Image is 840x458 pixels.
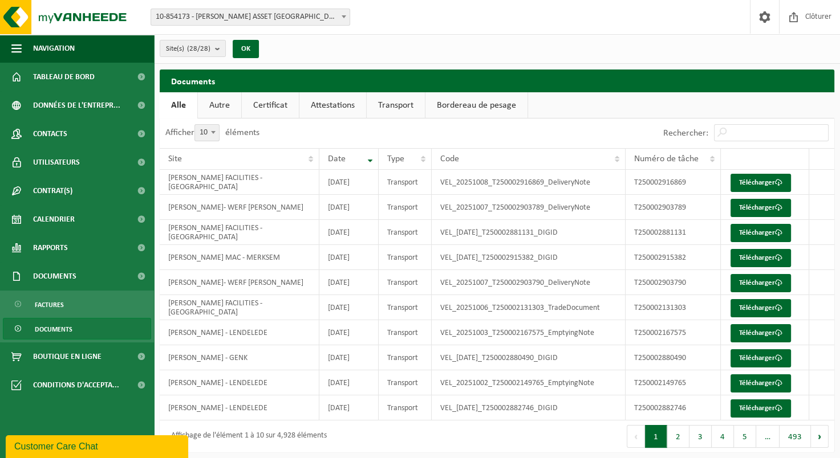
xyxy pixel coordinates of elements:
[319,345,379,370] td: [DATE]
[160,270,319,295] td: [PERSON_NAME]- WERF [PERSON_NAME]
[198,92,241,118] a: Autre
[634,154,699,163] span: Numéro de tâche
[3,293,151,315] a: Factures
[6,433,190,458] iframe: chat widget
[731,324,791,342] a: Télécharger
[160,195,319,220] td: [PERSON_NAME]- WERF [PERSON_NAME]
[160,345,319,370] td: [PERSON_NAME] - GENK
[379,245,432,270] td: Transport
[432,220,626,245] td: VEL_[DATE]_T250002881131_DIGID
[33,342,102,371] span: Boutique en ligne
[187,45,210,52] count: (28/28)
[367,92,425,118] a: Transport
[626,170,721,195] td: T250002916869
[328,154,346,163] span: Date
[151,9,350,26] span: 10-854173 - ELIA ASSET NV - BRUSSEL
[811,425,829,448] button: Next
[731,374,791,392] a: Télécharger
[319,220,379,245] td: [DATE]
[3,318,151,340] a: Documents
[432,170,626,195] td: VEL_20251008_T250002916869_DeliveryNote
[731,174,791,192] a: Télécharger
[731,249,791,267] a: Télécharger
[33,91,120,120] span: Données de l'entrepr...
[432,370,626,395] td: VEL_20251002_T250002149765_EmptyingNote
[626,345,721,370] td: T250002880490
[160,395,319,420] td: [PERSON_NAME] - LENDELEDE
[731,349,791,367] a: Télécharger
[379,320,432,345] td: Transport
[33,120,67,148] span: Contacts
[160,245,319,270] td: [PERSON_NAME] MAC - MERKSEM
[731,274,791,292] a: Télécharger
[712,425,734,448] button: 4
[379,345,432,370] td: Transport
[379,170,432,195] td: Transport
[319,270,379,295] td: [DATE]
[379,220,432,245] td: Transport
[33,148,80,177] span: Utilisateurs
[731,224,791,242] a: Télécharger
[667,425,689,448] button: 2
[319,245,379,270] td: [DATE]
[299,92,366,118] a: Attestations
[33,371,119,399] span: Conditions d'accepta...
[379,370,432,395] td: Transport
[165,128,259,137] label: Afficher éléments
[168,154,182,163] span: Site
[626,220,721,245] td: T250002881131
[734,425,756,448] button: 5
[160,92,197,118] a: Alle
[626,270,721,295] td: T250002903790
[33,34,75,63] span: Navigation
[319,395,379,420] td: [DATE]
[160,40,226,57] button: Site(s)(28/28)
[319,370,379,395] td: [DATE]
[379,395,432,420] td: Transport
[35,318,72,340] span: Documents
[432,345,626,370] td: VEL_[DATE]_T250002880490_DIGID
[33,177,72,205] span: Contrat(s)
[626,370,721,395] td: T250002149765
[33,262,76,291] span: Documents
[731,199,791,217] a: Télécharger
[387,154,404,163] span: Type
[663,129,708,138] label: Rechercher:
[233,40,259,58] button: OK
[160,170,319,195] td: [PERSON_NAME] FACILITIES - [GEOGRAPHIC_DATA]
[432,395,626,420] td: VEL_[DATE]_T250002882746_DIGID
[33,234,68,262] span: Rapports
[731,299,791,317] a: Télécharger
[166,40,210,58] span: Site(s)
[626,245,721,270] td: T250002915382
[242,92,299,118] a: Certificat
[160,320,319,345] td: [PERSON_NAME] - LENDELEDE
[626,320,721,345] td: T250002167575
[432,320,626,345] td: VEL_20251003_T250002167575_EmptyingNote
[195,125,219,141] span: 10
[432,295,626,320] td: VEL_20251006_T250002131303_TradeDocument
[33,63,95,91] span: Tableau de bord
[626,395,721,420] td: T250002882746
[319,195,379,220] td: [DATE]
[432,195,626,220] td: VEL_20251007_T250002903789_DeliveryNote
[319,170,379,195] td: [DATE]
[731,399,791,418] a: Télécharger
[151,9,350,25] span: 10-854173 - ELIA ASSET NV - BRUSSEL
[425,92,527,118] a: Bordereau de pesage
[689,425,712,448] button: 3
[33,205,75,234] span: Calendrier
[756,425,780,448] span: …
[432,270,626,295] td: VEL_20251007_T250002903790_DeliveryNote
[432,245,626,270] td: VEL_[DATE]_T250002915382_DIGID
[626,295,721,320] td: T250002131303
[194,124,220,141] span: 10
[160,295,319,320] td: [PERSON_NAME] FACILITIES - [GEOGRAPHIC_DATA]
[627,425,645,448] button: Previous
[645,425,667,448] button: 1
[160,370,319,395] td: [PERSON_NAME] - LENDELEDE
[379,295,432,320] td: Transport
[780,425,811,448] button: 493
[165,426,327,447] div: Affichage de l'élément 1 à 10 sur 4,928 éléments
